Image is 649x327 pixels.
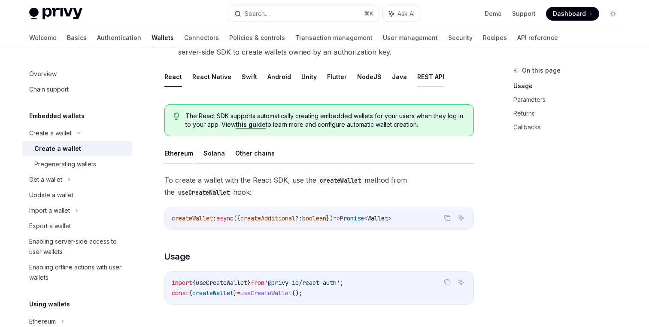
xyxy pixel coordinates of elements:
span: ({ [234,214,240,222]
button: Unity [301,67,317,87]
div: Create a wallet [29,128,72,138]
span: async [216,214,234,222]
a: User management [383,28,438,48]
span: useCreateWallet [196,279,247,287]
a: Pregenerating wallets [22,156,132,172]
span: On this page [522,65,561,76]
code: useCreateWallet [175,188,233,197]
div: Get a wallet [29,174,62,185]
span: createWallet [192,289,234,297]
h5: Embedded wallets [29,111,85,121]
a: API reference [517,28,558,48]
button: Ask AI [455,277,467,288]
a: Welcome [29,28,57,48]
button: Ethereum [164,143,193,163]
a: Support [512,9,536,18]
a: Overview [22,66,132,82]
a: Export a wallet [22,218,132,234]
span: Wallet [367,214,388,222]
a: Connectors [184,28,219,48]
div: Enabling offline actions with user wallets [29,262,127,283]
button: Toggle dark mode [606,7,620,21]
button: Solana [203,143,225,163]
span: boolean [302,214,326,222]
a: Demo [485,9,502,18]
button: Android [267,67,291,87]
div: Enabling server-side access to user wallets [29,236,127,257]
a: Parameters [513,93,627,107]
span: ; [340,279,343,287]
button: Search...⌘K [228,6,379,21]
span: : [213,214,216,222]
span: Promise [340,214,364,222]
div: Pregenerating wallets [34,159,96,169]
div: Export a wallet [29,221,71,231]
a: Recipes [483,28,507,48]
a: this guide [236,121,266,128]
a: Usage [513,79,627,93]
h5: Using wallets [29,299,70,309]
button: React [164,67,182,87]
span: ⌘ K [364,10,373,17]
a: Create a wallet [22,141,132,156]
span: { [192,279,196,287]
span: { [189,289,192,297]
span: }) [326,214,333,222]
span: createAdditional [240,214,295,222]
a: Enabling server-side access to user wallets [22,234,132,260]
div: Import a wallet [29,205,70,216]
button: Copy the contents from the code block [442,277,453,288]
a: Wallets [152,28,174,48]
span: = [237,289,240,297]
button: Copy the contents from the code block [442,212,453,223]
span: To create a wallet with the React SDK, use the method from the hook: [164,174,474,198]
a: Policies & controls [229,28,285,48]
a: Chain support [22,82,132,97]
a: Security [448,28,473,48]
button: React Native [192,67,231,87]
div: Ethereum [29,316,56,327]
button: REST API [417,67,444,87]
span: The React SDK supports automatically creating embedded wallets for your users when they log in to... [185,112,465,129]
a: Enabling offline actions with user wallets [22,260,132,285]
span: '@privy-io/react-auth' [264,279,340,287]
div: Overview [29,69,57,79]
a: Authentication [97,28,141,48]
button: Flutter [327,67,347,87]
a: Callbacks [513,120,627,134]
code: createWallet [316,176,364,185]
a: Update a wallet [22,187,132,203]
span: ?: [295,214,302,222]
a: Transaction management [295,28,373,48]
span: createWallet [172,214,213,222]
a: Dashboard [546,7,599,21]
div: Search... [245,9,269,19]
span: } [234,289,237,297]
span: import [172,279,192,287]
span: const [172,289,189,297]
button: Swift [242,67,257,87]
div: Chain support [29,84,69,95]
button: Ask AI [383,6,421,21]
button: NodeJS [357,67,382,87]
button: Ask AI [455,212,467,223]
span: Usage [164,251,190,263]
span: (); [292,289,302,297]
button: Java [392,67,407,87]
span: => [333,214,340,222]
span: > [388,214,391,222]
span: } [247,279,251,287]
span: useCreateWallet [240,289,292,297]
div: Update a wallet [29,190,73,200]
a: Basics [67,28,87,48]
img: light logo [29,8,82,20]
button: Other chains [235,143,275,163]
span: from [251,279,264,287]
span: < [364,214,367,222]
svg: Tip [173,113,179,120]
div: Create a wallet [34,144,81,154]
span: Dashboard [553,9,586,18]
span: Ask AI [397,9,415,18]
a: Returns [513,107,627,120]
